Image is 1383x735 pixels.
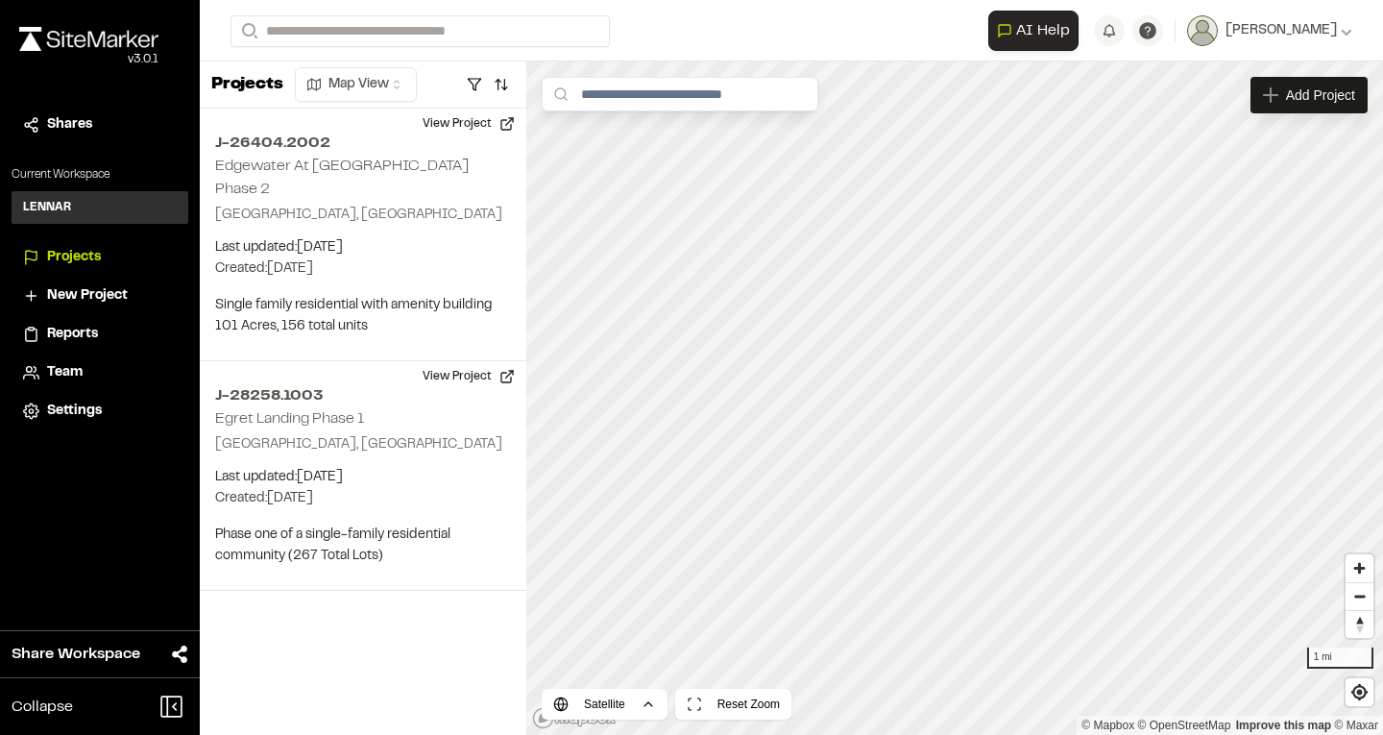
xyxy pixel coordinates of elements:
span: New Project [47,285,128,306]
span: Reset bearing to north [1346,611,1373,638]
a: Team [23,362,177,383]
div: Oh geez...please don't... [19,51,158,68]
button: Zoom in [1346,554,1373,582]
p: Last updated: [DATE] [215,467,511,488]
img: rebrand.png [19,27,158,51]
span: Shares [47,114,92,135]
a: Map feedback [1236,719,1331,732]
a: Shares [23,114,177,135]
a: Settings [23,401,177,422]
div: 1 mi [1307,648,1373,669]
button: View Project [411,109,526,139]
span: AI Help [1016,19,1070,42]
span: Team [47,362,83,383]
button: Search [230,15,265,47]
p: Phase one of a single-family residential community (267 Total Lots) [215,525,511,567]
p: [GEOGRAPHIC_DATA], [GEOGRAPHIC_DATA] [215,205,511,226]
a: Mapbox [1081,719,1134,732]
h2: Egret Landing Phase 1 [215,412,364,426]
button: Reset Zoom [675,689,791,720]
img: User [1187,15,1218,46]
a: Projects [23,247,177,268]
p: Created: [DATE] [215,258,511,280]
a: Maxar [1334,719,1378,732]
span: Reports [47,324,98,345]
h2: J-26404.2002 [215,132,511,155]
span: [PERSON_NAME] [1225,20,1337,41]
span: Settings [47,401,102,422]
canvas: Map [526,61,1383,735]
p: Created: [DATE] [215,488,511,509]
a: OpenStreetMap [1138,719,1231,732]
span: Collapse [12,696,73,719]
h2: Edgewater At [GEOGRAPHIC_DATA] Phase 2 [215,159,469,196]
button: View Project [411,361,526,392]
h3: LENNAR [23,199,71,216]
button: Open AI Assistant [988,11,1079,51]
button: [PERSON_NAME] [1187,15,1352,46]
p: Last updated: [DATE] [215,237,511,258]
h2: J-28258.1003 [215,384,511,407]
span: Add Project [1286,86,1355,105]
div: Open AI Assistant [988,11,1086,51]
p: Single family residential with amenity building 101 Acres, 156 total units [215,295,511,337]
p: [GEOGRAPHIC_DATA], [GEOGRAPHIC_DATA] [215,434,511,455]
button: Find my location [1346,678,1373,706]
button: Reset bearing to north [1346,610,1373,638]
a: New Project [23,285,177,306]
span: Projects [47,247,101,268]
span: Share Workspace [12,643,140,666]
button: Satellite [542,689,667,720]
p: Projects [211,72,283,98]
button: Zoom out [1346,582,1373,610]
a: Reports [23,324,177,345]
p: Current Workspace [12,166,188,184]
a: Mapbox logo [532,707,617,729]
span: Zoom out [1346,583,1373,610]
